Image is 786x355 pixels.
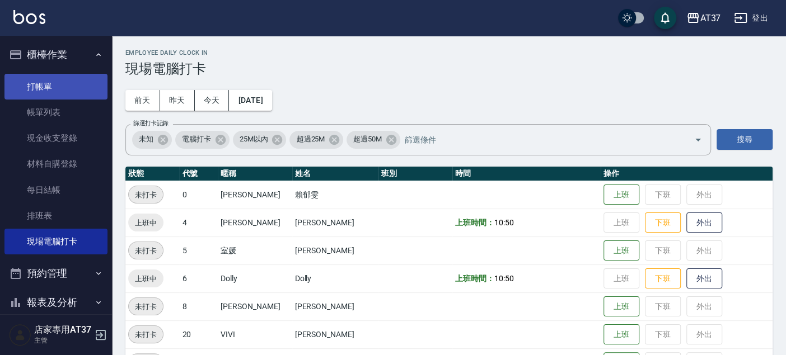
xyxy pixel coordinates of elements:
[292,209,378,236] td: [PERSON_NAME]
[4,151,107,177] a: 材料自購登錄
[292,292,378,320] td: [PERSON_NAME]
[218,209,292,236] td: [PERSON_NAME]
[4,74,107,100] a: 打帳單
[179,236,218,264] td: 5
[129,301,163,313] span: 未打卡
[603,296,639,317] button: 上班
[218,236,292,264] td: 室媛
[455,218,494,227] b: 上班時間：
[292,264,378,292] td: Dolly
[125,49,773,56] h2: Employee Daily Clock In
[233,134,275,145] span: 25M以內
[218,320,292,348] td: VIVI
[128,217,163,229] span: 上班中
[133,119,169,127] label: 篩選打卡記錄
[494,274,514,283] span: 10:50
[132,134,160,145] span: 未知
[125,61,773,77] h3: 現場電腦打卡
[4,100,107,125] a: 帳單列表
[218,292,292,320] td: [PERSON_NAME]
[292,236,378,264] td: [PERSON_NAME]
[175,131,230,149] div: 電腦打卡
[13,10,45,24] img: Logo
[645,268,681,289] button: 下班
[218,181,292,209] td: [PERSON_NAME]
[4,288,107,317] button: 報表及分析
[129,245,163,257] span: 未打卡
[455,274,494,283] b: 上班時間：
[129,189,163,201] span: 未打卡
[292,181,378,209] td: 賴郁雯
[4,203,107,229] a: 排班表
[195,90,230,111] button: 今天
[218,264,292,292] td: Dolly
[289,134,331,145] span: 超過25M
[179,292,218,320] td: 8
[347,134,389,145] span: 超過50M
[125,167,179,181] th: 狀態
[179,181,218,209] td: 0
[132,131,172,149] div: 未知
[125,90,160,111] button: 前天
[729,8,773,29] button: 登出
[378,167,452,181] th: 班別
[9,324,31,346] img: Person
[717,129,773,150] button: 搜尋
[452,167,601,181] th: 時間
[179,209,218,236] td: 4
[160,90,195,111] button: 昨天
[229,90,272,111] button: [DATE]
[292,320,378,348] td: [PERSON_NAME]
[129,329,163,340] span: 未打卡
[601,167,773,181] th: 操作
[4,40,107,69] button: 櫃檯作業
[179,264,218,292] td: 6
[603,324,639,345] button: 上班
[686,268,722,289] button: 外出
[175,134,218,145] span: 電腦打卡
[654,7,676,29] button: save
[603,184,639,205] button: 上班
[179,167,218,181] th: 代號
[700,11,720,25] div: AT37
[689,131,707,149] button: Open
[179,320,218,348] td: 20
[347,131,400,149] div: 超過50M
[603,240,639,261] button: 上班
[233,131,287,149] div: 25M以內
[682,7,725,30] button: AT37
[645,212,681,233] button: 下班
[289,131,343,149] div: 超過25M
[4,229,107,254] a: 現場電腦打卡
[128,273,163,285] span: 上班中
[34,324,91,335] h5: 店家專用AT37
[4,259,107,288] button: 預約管理
[494,218,514,227] span: 10:50
[686,212,722,233] button: 外出
[218,167,292,181] th: 暱稱
[292,167,378,181] th: 姓名
[4,177,107,203] a: 每日結帳
[34,335,91,345] p: 主管
[4,125,107,151] a: 現金收支登錄
[402,130,675,149] input: 篩選條件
